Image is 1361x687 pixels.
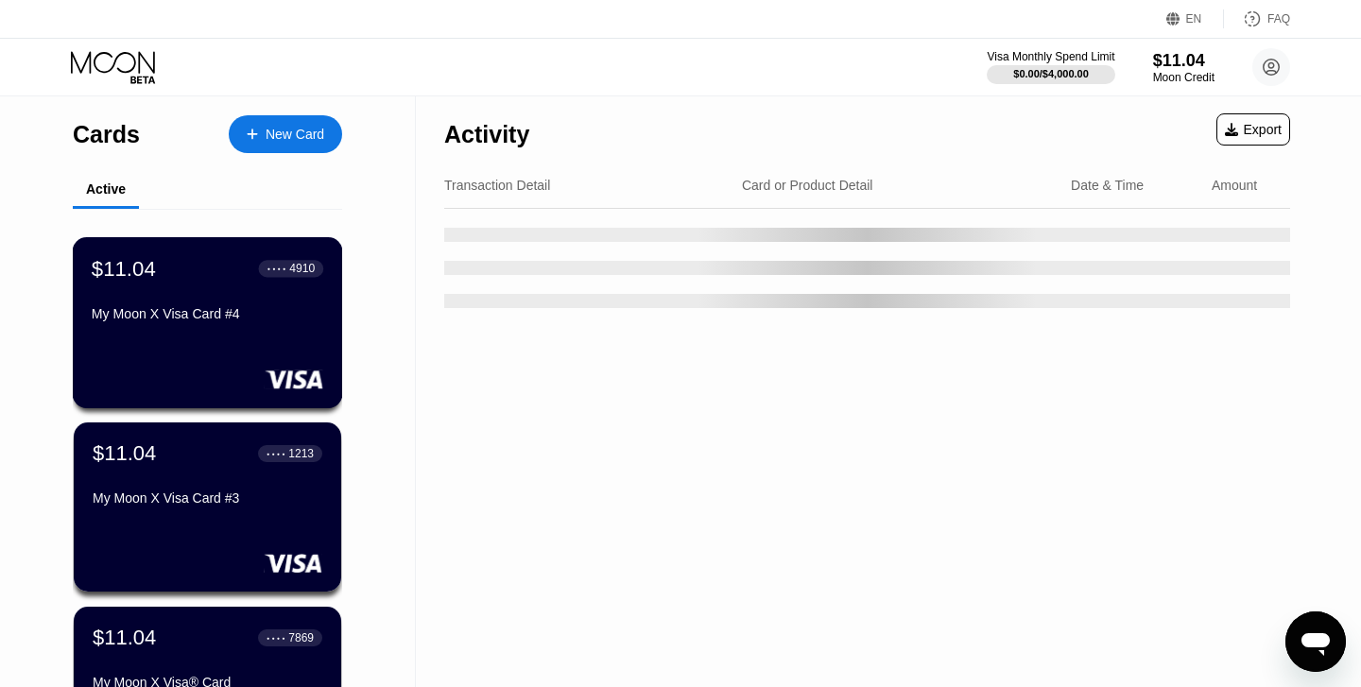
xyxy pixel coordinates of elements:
[444,121,529,148] div: Activity
[86,181,126,197] div: Active
[1186,12,1202,26] div: EN
[74,422,341,592] div: $11.04● ● ● ●1213My Moon X Visa Card #3
[1267,12,1290,26] div: FAQ
[92,306,323,321] div: My Moon X Visa Card #4
[92,256,156,281] div: $11.04
[1166,9,1224,28] div: EN
[1285,611,1346,672] iframe: Przycisk umożliwiający otwarcie okna komunikatora
[1153,71,1215,84] div: Moon Credit
[1153,51,1215,84] div: $11.04Moon Credit
[987,50,1114,63] div: Visa Monthly Spend Limit
[1224,9,1290,28] div: FAQ
[289,262,315,275] div: 4910
[1212,178,1257,193] div: Amount
[73,121,140,148] div: Cards
[267,266,286,271] div: ● ● ● ●
[74,238,341,407] div: $11.04● ● ● ●4910My Moon X Visa Card #4
[742,178,873,193] div: Card or Product Detail
[1153,51,1215,71] div: $11.04
[288,631,314,644] div: 7869
[266,127,324,143] div: New Card
[1225,122,1282,137] div: Export
[229,115,342,153] div: New Card
[93,626,156,650] div: $11.04
[444,178,550,193] div: Transaction Detail
[93,490,322,506] div: My Moon X Visa Card #3
[267,451,285,456] div: ● ● ● ●
[987,50,1114,84] div: Visa Monthly Spend Limit$0.00/$4,000.00
[1071,178,1144,193] div: Date & Time
[267,635,285,641] div: ● ● ● ●
[1216,113,1290,146] div: Export
[288,447,314,460] div: 1213
[1013,68,1089,79] div: $0.00 / $4,000.00
[93,441,156,466] div: $11.04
